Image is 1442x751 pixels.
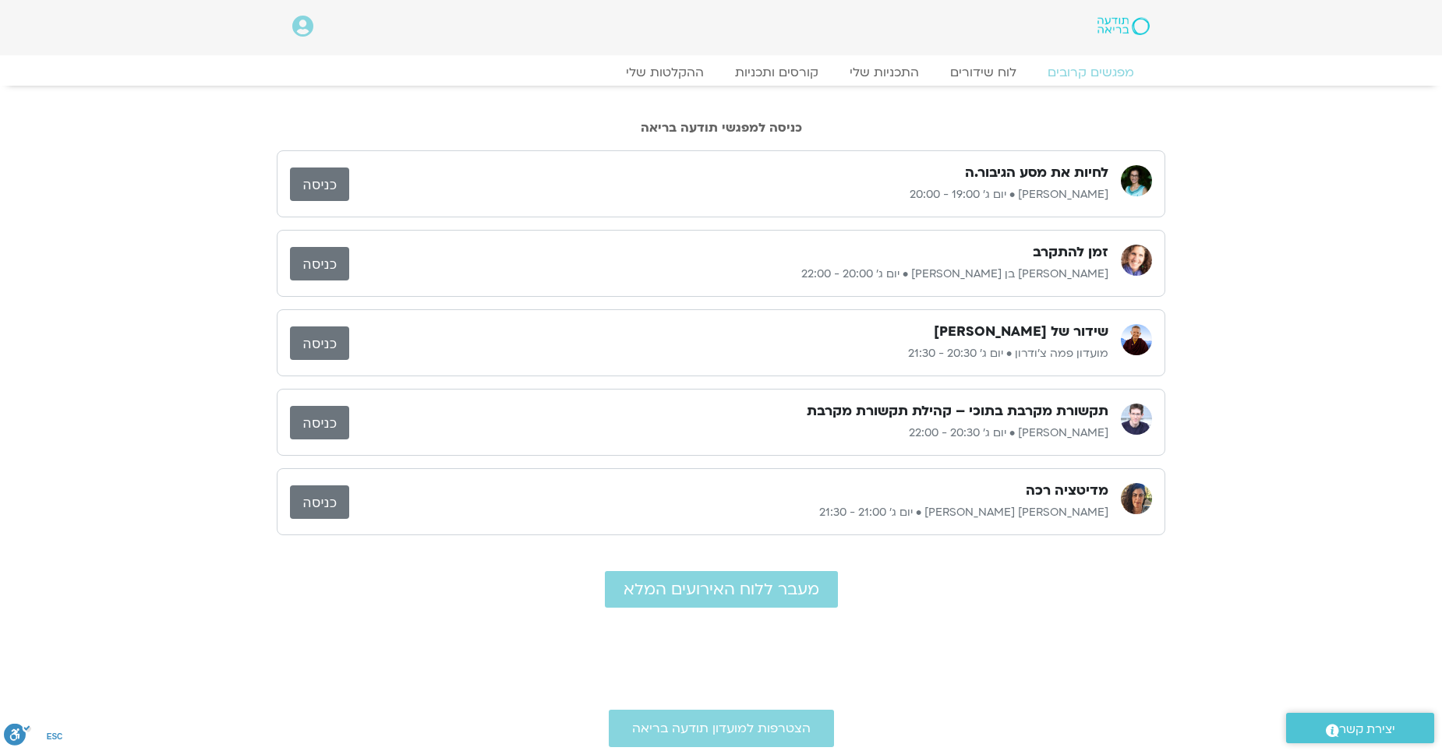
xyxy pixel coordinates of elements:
p: [PERSON_NAME] [PERSON_NAME] • יום ג׳ 21:00 - 21:30 [349,503,1108,522]
a: ההקלטות שלי [610,65,719,80]
a: כניסה [290,406,349,439]
img: שאנייה כהן בן חיים [1121,245,1152,276]
a: קורסים ותכניות [719,65,834,80]
span: הצטרפות למועדון תודעה בריאה [632,721,811,735]
p: [PERSON_NAME] בן [PERSON_NAME] • יום ג׳ 20:00 - 22:00 [349,265,1108,284]
p: מועדון פמה צ'ודרון • יום ג׳ 20:30 - 21:30 [349,344,1108,363]
span: מעבר ללוח האירועים המלא [624,580,819,598]
a: לוח שידורים [935,65,1032,80]
img: סיון גל גוטמן [1121,483,1152,514]
p: [PERSON_NAME] • יום ג׳ 19:00 - 20:00 [349,185,1108,204]
img: תמר לינצבסקי [1121,165,1152,196]
a: יצירת קשר [1286,713,1434,743]
a: מעבר ללוח האירועים המלא [605,571,838,608]
a: כניסה [290,167,349,201]
h3: שידור של [PERSON_NAME] [934,323,1108,341]
a: כניסה [290,247,349,280]
h3: מדיטציה רכה [1026,481,1108,500]
h3: לחיות את מסע הגיבור.ה [965,164,1108,182]
h3: תקשורת מקרבת בתוכי – קהילת תקשורת מקרבת [807,402,1108,421]
p: [PERSON_NAME] • יום ג׳ 20:30 - 22:00 [349,424,1108,442]
a: הצטרפות למועדון תודעה בריאה [609,710,834,747]
nav: Menu [292,65,1150,80]
h3: זמן להתקרב [1033,243,1108,262]
span: יצירת קשר [1339,719,1395,740]
a: התכניות שלי [834,65,935,80]
img: ערן טייכר [1121,404,1152,435]
img: מועדון פמה צ'ודרון [1121,324,1152,355]
a: כניסה [290,326,349,360]
a: מפגשים קרובים [1032,65,1150,80]
h2: כניסה למפגשי תודעה בריאה [277,121,1165,135]
a: כניסה [290,485,349,519]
